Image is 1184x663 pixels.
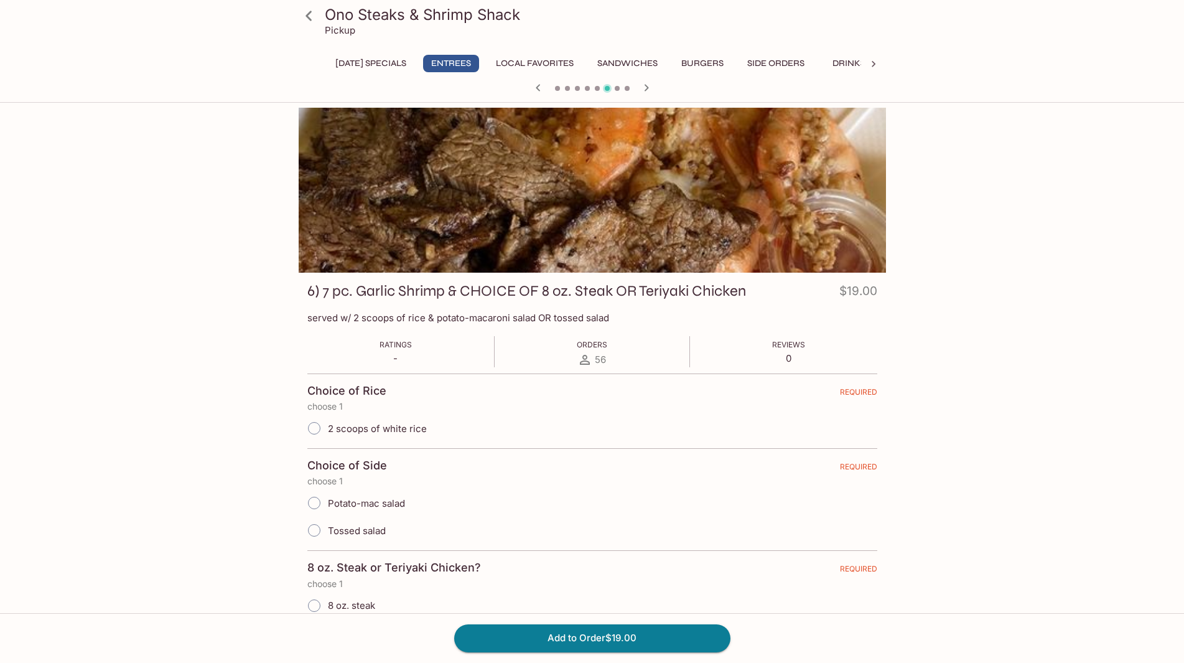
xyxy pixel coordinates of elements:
span: Tossed salad [328,525,386,537]
h3: 6) 7 pc. Garlic Shrimp & CHOICE OF 8 oz. Steak OR Teriyaki Chicken [307,281,746,301]
button: Local Favorites [489,55,580,72]
h4: Choice of Side [307,459,387,473]
h3: Ono Steaks & Shrimp Shack [325,5,881,24]
button: Add to Order$19.00 [454,624,730,652]
p: - [380,352,412,364]
p: Pickup [325,24,355,36]
button: Sandwiches [590,55,664,72]
span: Orders [577,340,607,349]
span: 2 scoops of white rice [328,423,427,435]
button: Drinks [821,55,877,72]
span: Ratings [380,340,412,349]
h4: Choice of Rice [307,384,386,398]
span: 8 oz. steak [328,600,375,611]
button: Side Orders [740,55,811,72]
h4: 8 oz. Steak or Teriyaki Chicken? [307,561,481,575]
span: REQUIRED [840,564,877,578]
button: Entrees [423,55,479,72]
span: REQUIRED [840,462,877,476]
p: choose 1 [307,476,877,486]
span: REQUIRED [840,387,877,402]
p: 0 [772,352,805,364]
span: Potato-mac salad [328,497,405,509]
p: served w/ 2 scoops of rice & potato-macaroni salad OR tossed salad [307,312,877,324]
button: [DATE] Specials [329,55,413,72]
div: 6) 7 pc. Garlic Shrimp & CHOICE OF 8 oz. Steak OR Teriyaki Chicken [299,108,886,273]
span: Reviews [772,340,805,349]
p: choose 1 [307,402,877,411]
p: choose 1 [307,579,877,589]
h4: $19.00 [839,281,877,306]
span: 56 [595,354,606,365]
button: Burgers [674,55,730,72]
